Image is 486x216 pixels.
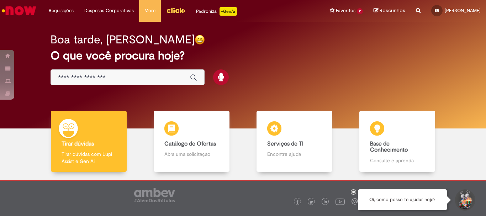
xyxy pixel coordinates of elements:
[370,157,424,164] p: Consulte e aprenda
[51,49,435,62] h2: O que você procura hoje?
[358,189,447,210] div: Oi, como posso te ajudar hoje?
[84,7,134,14] span: Despesas Corporativas
[49,7,74,14] span: Requisições
[62,140,94,147] b: Tirar dúvidas
[324,200,327,204] img: logo_footer_linkedin.png
[267,151,321,158] p: Encontre ajuda
[1,4,37,18] img: ServiceNow
[62,151,116,165] p: Tirar dúvidas com Lupi Assist e Gen Ai
[195,35,205,45] img: happy-face.png
[164,140,216,147] b: Catálogo de Ofertas
[166,5,185,16] img: click_logo_yellow_360x200.png
[51,33,195,46] h2: Boa tarde, [PERSON_NAME]
[310,200,313,204] img: logo_footer_twitter.png
[380,7,405,14] span: Rascunhos
[220,7,237,16] p: +GenAi
[357,8,363,14] span: 2
[134,188,175,202] img: logo_footer_ambev_rotulo_gray.png
[435,8,439,13] span: ER
[144,7,155,14] span: More
[267,140,303,147] b: Serviços de TI
[296,200,299,204] img: logo_footer_facebook.png
[374,7,405,14] a: Rascunhos
[37,111,140,172] a: Tirar dúvidas Tirar dúvidas com Lupi Assist e Gen Ai
[352,198,358,205] img: logo_footer_workplace.png
[346,111,449,172] a: Base de Conhecimento Consulte e aprenda
[196,7,237,16] div: Padroniza
[454,189,475,211] button: Iniciar Conversa de Suporte
[336,197,345,206] img: logo_footer_youtube.png
[140,111,243,172] a: Catálogo de Ofertas Abra uma solicitação
[164,151,218,158] p: Abra uma solicitação
[243,111,346,172] a: Serviços de TI Encontre ajuda
[370,140,408,154] b: Base de Conhecimento
[336,7,355,14] span: Favoritos
[445,7,481,14] span: [PERSON_NAME]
